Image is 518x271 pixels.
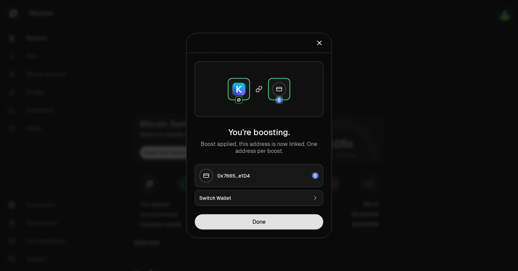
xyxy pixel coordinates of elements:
[195,190,323,206] button: Switch Wallet
[195,214,323,230] button: Done
[236,97,242,103] img: Neutron Logo
[233,83,245,96] img: Keplr
[316,38,323,48] button: Close
[199,195,308,202] div: Switch Wallet
[217,172,308,179] div: 0x7665...e1D4
[195,127,323,138] h2: You're boosting.
[312,173,318,179] img: Ethereum Logo
[195,141,323,155] p: Boost applied, this address is now linked. One address per boost.
[276,97,282,103] img: Ethereum Logo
